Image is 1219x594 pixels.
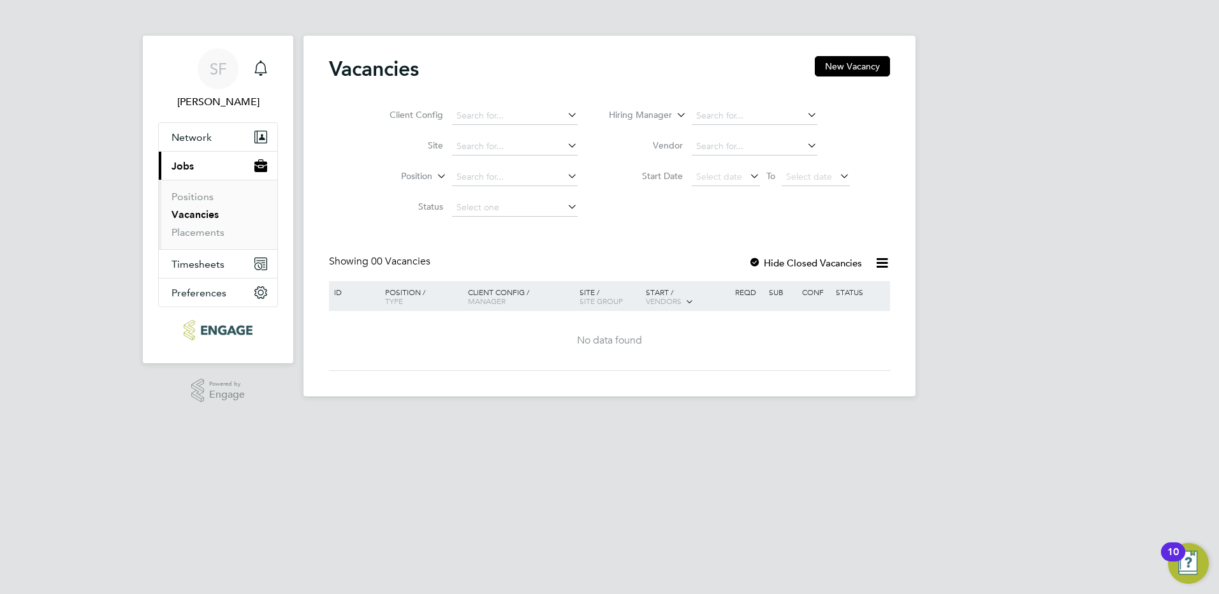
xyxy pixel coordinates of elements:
[172,208,219,221] a: Vacancies
[452,199,578,217] input: Select one
[609,170,683,182] label: Start Date
[172,287,226,299] span: Preferences
[370,201,443,212] label: Status
[191,379,245,403] a: Powered byEngage
[159,123,277,151] button: Network
[158,48,278,110] a: SF[PERSON_NAME]
[452,138,578,156] input: Search for...
[172,131,212,143] span: Network
[609,140,683,151] label: Vendor
[692,138,817,156] input: Search for...
[158,94,278,110] span: Silvia Faja
[184,320,252,340] img: ncclondon-logo-retina.png
[143,36,293,363] nav: Main navigation
[172,160,194,172] span: Jobs
[209,389,245,400] span: Engage
[172,191,214,203] a: Positions
[376,281,465,312] div: Position /
[371,255,430,268] span: 00 Vacancies
[815,56,890,76] button: New Vacancy
[833,281,888,303] div: Status
[696,171,742,182] span: Select date
[385,296,403,306] span: Type
[210,61,227,77] span: SF
[748,257,862,269] label: Hide Closed Vacancies
[468,296,506,306] span: Manager
[452,107,578,125] input: Search for...
[159,250,277,278] button: Timesheets
[331,334,888,347] div: No data found
[1168,543,1209,584] button: Open Resource Center, 10 new notifications
[159,152,277,180] button: Jobs
[158,320,278,340] a: Go to home page
[732,281,765,303] div: Reqd
[172,226,224,238] a: Placements
[599,109,672,122] label: Hiring Manager
[786,171,832,182] span: Select date
[576,281,643,312] div: Site /
[643,281,732,313] div: Start /
[329,56,419,82] h2: Vacancies
[465,281,576,312] div: Client Config /
[692,107,817,125] input: Search for...
[209,379,245,389] span: Powered by
[359,170,432,183] label: Position
[646,296,682,306] span: Vendors
[159,180,277,249] div: Jobs
[370,109,443,120] label: Client Config
[452,168,578,186] input: Search for...
[331,281,376,303] div: ID
[766,281,799,303] div: Sub
[1167,552,1179,569] div: 10
[580,296,623,306] span: Site Group
[799,281,832,303] div: Conf
[763,168,779,184] span: To
[159,279,277,307] button: Preferences
[172,258,224,270] span: Timesheets
[329,255,433,268] div: Showing
[370,140,443,151] label: Site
